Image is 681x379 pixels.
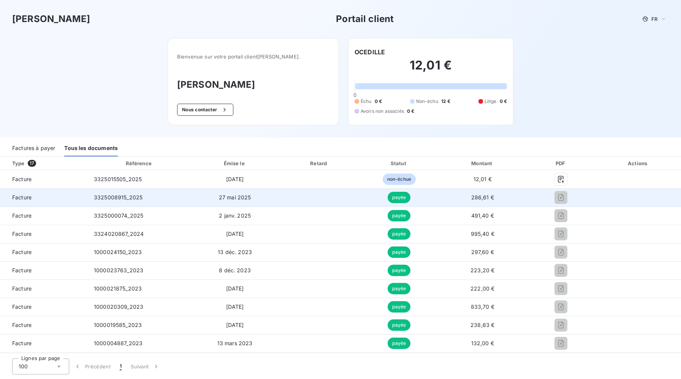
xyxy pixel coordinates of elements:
[6,285,82,292] span: Facture
[177,104,233,116] button: Nous contacter
[6,340,82,347] span: Facture
[94,249,142,255] span: 1000024150_2023
[388,246,410,258] span: payée
[126,358,165,374] button: Suivant
[353,92,356,98] span: 0
[280,159,358,167] div: Retard
[94,285,142,292] span: 1000021875_2023
[500,98,507,105] span: 0 €
[388,228,410,240] span: payée
[485,98,497,105] span: Litige
[126,160,152,166] div: Référence
[120,363,122,370] span: 1
[6,230,82,238] span: Facture
[6,212,82,220] span: Facture
[336,12,394,26] h3: Portail client
[471,249,494,255] span: 297,60 €
[94,176,142,182] span: 3325015505_2025
[361,98,372,105] span: Échu
[226,285,244,292] span: [DATE]
[361,159,437,167] div: Statut
[6,175,82,183] span: Facture
[6,303,82,311] span: Facture
[177,78,329,92] h3: [PERSON_NAME]
[407,108,414,115] span: 0 €
[226,231,244,237] span: [DATE]
[6,194,82,201] span: Facture
[94,231,144,237] span: 3324020867_2024
[69,358,115,374] button: Précédent
[383,174,416,185] span: non-échue
[94,340,143,346] span: 1000004887_2023
[12,12,90,26] h3: [PERSON_NAME]
[218,249,252,255] span: 13 déc. 2023
[115,358,126,374] button: 1
[528,159,594,167] div: PDF
[416,98,438,105] span: Non-échu
[177,54,329,60] span: Bienvenue sur votre portail client [PERSON_NAME] .
[6,321,82,329] span: Facture
[597,159,679,167] div: Actions
[226,303,244,310] span: [DATE]
[441,98,451,105] span: 12 €
[375,98,382,105] span: 0 €
[388,192,410,203] span: payée
[440,159,525,167] div: Montant
[388,338,410,349] span: payée
[388,319,410,331] span: payée
[94,212,143,219] span: 3325000074_2025
[355,58,507,81] h2: 12,01 €
[474,176,492,182] span: 12,01 €
[388,283,410,294] span: payée
[219,194,251,201] span: 27 mai 2025
[471,303,494,310] span: 833,70 €
[192,159,277,167] div: Émise le
[94,303,143,310] span: 1000020309_2023
[28,160,36,167] span: 17
[355,47,385,57] h6: OCEDILLE
[94,267,143,273] span: 1000023763_2023
[12,141,55,156] div: Factures à payer
[471,231,494,237] span: 995,40 €
[470,322,494,328] span: 238,63 €
[470,267,494,273] span: 223,20 €
[226,176,244,182] span: [DATE]
[470,285,494,292] span: 222,00 €
[471,340,494,346] span: 132,00 €
[471,212,494,219] span: 491,40 €
[94,194,143,201] span: 3325008915_2025
[388,265,410,276] span: payée
[226,322,244,328] span: [DATE]
[651,16,657,22] span: FR
[219,267,251,273] span: 8 déc. 2023
[64,141,118,156] div: Tous les documents
[388,301,410,313] span: payée
[8,159,86,167] div: Type
[94,322,142,328] span: 1000019585_2023
[217,340,253,346] span: 13 mars 2023
[19,363,28,370] span: 100
[471,194,494,201] span: 286,61 €
[219,212,251,219] span: 2 janv. 2025
[388,210,410,221] span: payée
[361,108,404,115] span: Avoirs non associés
[6,267,82,274] span: Facture
[6,248,82,256] span: Facture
